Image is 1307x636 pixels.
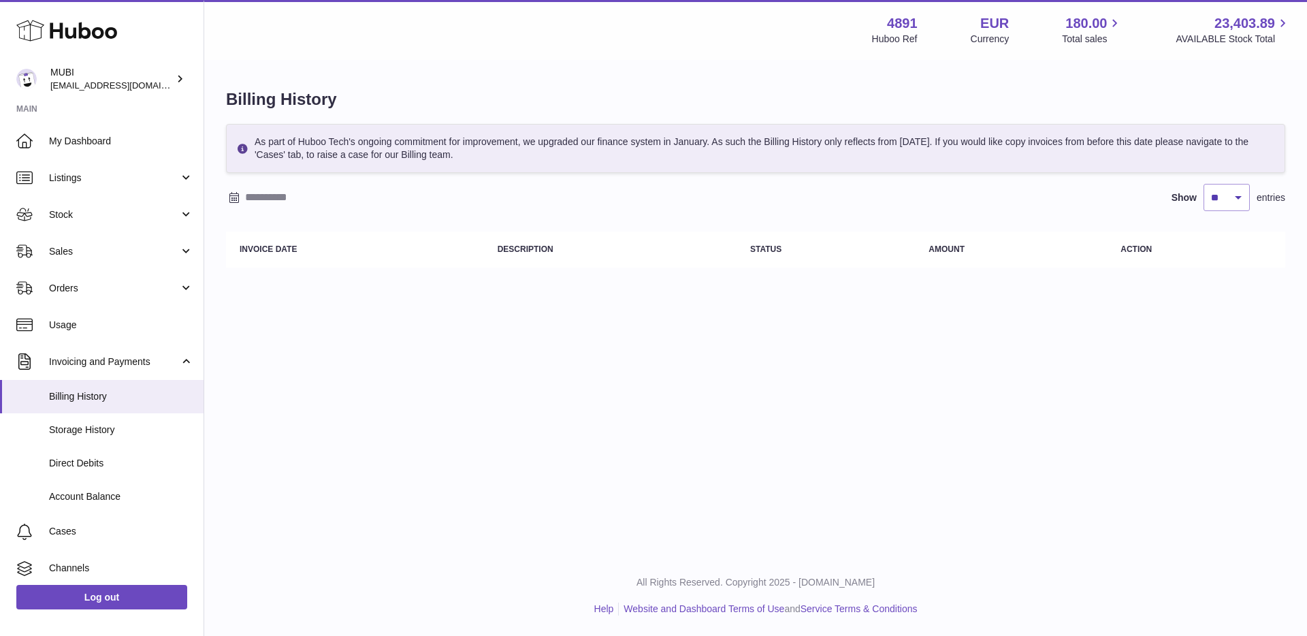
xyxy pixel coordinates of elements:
span: Account Balance [49,490,193,503]
a: Website and Dashboard Terms of Use [624,603,784,614]
span: Orders [49,282,179,295]
strong: Amount [929,244,965,254]
div: Huboo Ref [872,33,918,46]
span: AVAILABLE Stock Total [1176,33,1291,46]
h1: Billing History [226,89,1285,110]
a: 23,403.89 AVAILABLE Stock Total [1176,14,1291,46]
span: Invoicing and Payments [49,355,179,368]
span: My Dashboard [49,135,193,148]
span: 180.00 [1065,14,1107,33]
p: All Rights Reserved. Copyright 2025 - [DOMAIN_NAME] [215,576,1296,589]
span: 23,403.89 [1214,14,1275,33]
span: Sales [49,245,179,258]
strong: Status [750,244,781,254]
span: Listings [49,172,179,185]
label: Show [1172,191,1197,204]
a: Help [594,603,614,614]
div: MUBI [50,66,173,92]
span: entries [1257,191,1285,204]
strong: Invoice Date [240,244,297,254]
span: Storage History [49,424,193,436]
span: Billing History [49,390,193,403]
strong: Action [1120,244,1152,254]
div: Currency [971,33,1010,46]
li: and [619,603,917,616]
span: Cases [49,525,193,538]
img: shop@mubi.com [16,69,37,89]
span: Direct Debits [49,457,193,470]
strong: Description [498,244,553,254]
a: Service Terms & Conditions [801,603,918,614]
span: Usage [49,319,193,332]
span: Stock [49,208,179,221]
a: 180.00 Total sales [1062,14,1123,46]
span: Total sales [1062,33,1123,46]
div: As part of Huboo Tech's ongoing commitment for improvement, we upgraded our finance system in Jan... [226,124,1285,173]
strong: EUR [980,14,1009,33]
a: Log out [16,585,187,609]
strong: 4891 [887,14,918,33]
span: [EMAIL_ADDRESS][DOMAIN_NAME] [50,80,200,91]
span: Channels [49,562,193,575]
